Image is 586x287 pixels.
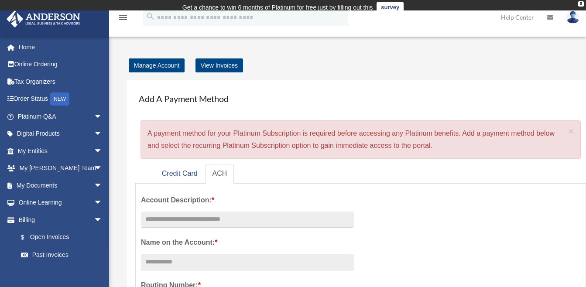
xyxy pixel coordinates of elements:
span: arrow_drop_down [94,160,111,178]
div: Get a chance to win 6 months of Platinum for free just by filling out this [182,2,373,13]
a: Digital Productsarrow_drop_down [6,125,116,143]
div: close [578,1,584,7]
span: arrow_drop_down [94,194,111,212]
a: View Invoices [195,58,243,72]
a: My Entitiesarrow_drop_down [6,142,116,160]
a: Past Invoices [12,246,116,263]
a: Manage Account [129,58,185,72]
label: Name on the Account: [141,236,354,249]
span: $ [26,232,30,243]
a: Order StatusNEW [6,90,116,108]
span: arrow_drop_down [94,125,111,143]
span: arrow_drop_down [94,108,111,126]
a: $Open Invoices [12,229,116,246]
span: arrow_drop_down [94,211,111,229]
a: Online Learningarrow_drop_down [6,194,116,212]
a: Online Ordering [6,56,116,73]
button: Close [569,126,574,136]
div: NEW [50,92,69,106]
img: Anderson Advisors Platinum Portal [4,10,83,27]
div: A payment method for your Platinum Subscription is required before accessing any Platinum benefit... [141,120,581,159]
a: Platinum Q&Aarrow_drop_down [6,108,116,125]
i: search [146,12,155,21]
span: × [569,126,574,136]
a: Credit Card [155,164,205,184]
a: ACH [206,164,234,184]
span: arrow_drop_down [94,177,111,195]
a: menu [118,15,128,23]
a: Tax Organizers [6,73,116,90]
label: Account Description: [141,194,354,206]
a: My [PERSON_NAME] Teamarrow_drop_down [6,160,116,177]
a: Billingarrow_drop_down [6,211,116,229]
a: Home [6,38,116,56]
i: menu [118,12,128,23]
h4: Add A Payment Method [135,89,586,108]
span: arrow_drop_down [94,142,111,160]
a: survey [377,2,404,13]
img: User Pic [566,11,579,24]
a: My Documentsarrow_drop_down [6,177,116,194]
